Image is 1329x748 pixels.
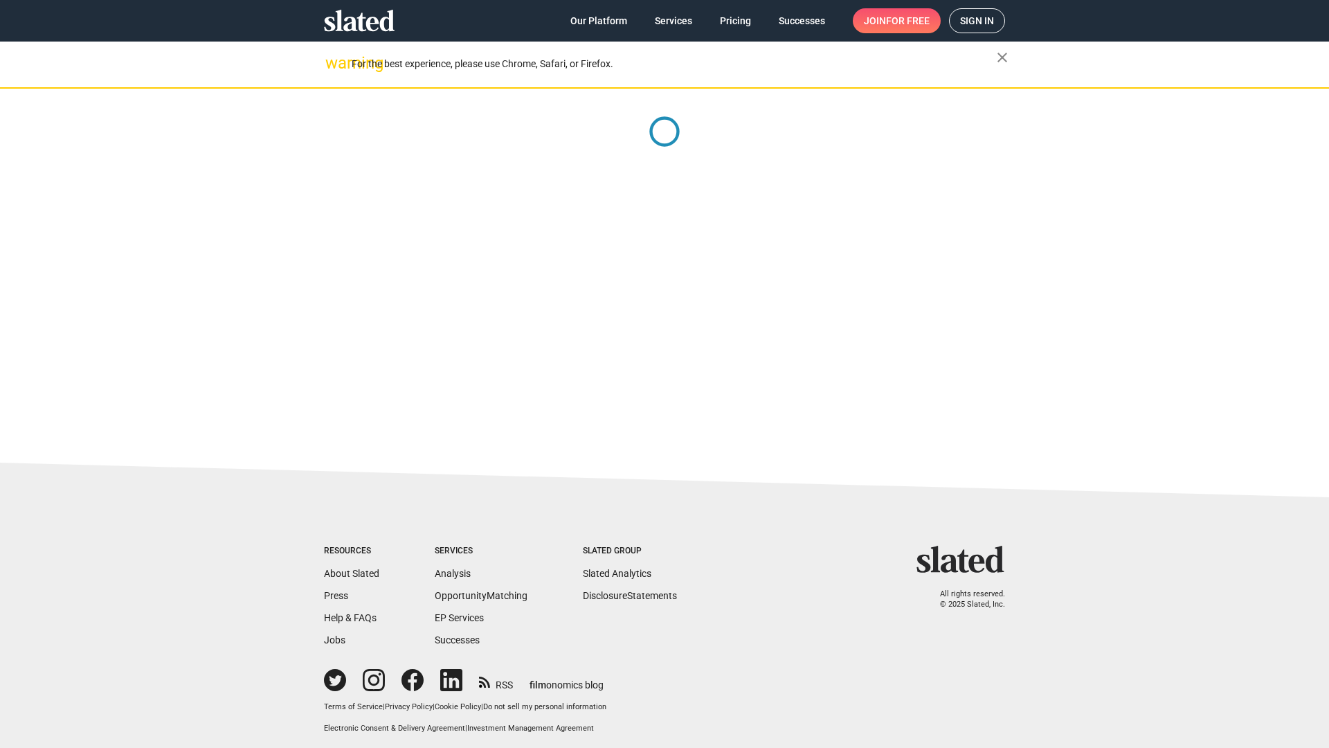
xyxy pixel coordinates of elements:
[559,8,638,33] a: Our Platform
[435,546,527,557] div: Services
[949,8,1005,33] a: Sign in
[720,8,751,33] span: Pricing
[324,590,348,601] a: Press
[583,546,677,557] div: Slated Group
[864,8,930,33] span: Join
[435,702,481,711] a: Cookie Policy
[435,568,471,579] a: Analysis
[925,589,1005,609] p: All rights reserved. © 2025 Slated, Inc.
[583,568,651,579] a: Slated Analytics
[709,8,762,33] a: Pricing
[655,8,692,33] span: Services
[352,55,997,73] div: For the best experience, please use Chrome, Safari, or Firefox.
[583,590,677,601] a: DisclosureStatements
[886,8,930,33] span: for free
[570,8,627,33] span: Our Platform
[960,9,994,33] span: Sign in
[325,55,342,71] mat-icon: warning
[435,612,484,623] a: EP Services
[324,702,383,711] a: Terms of Service
[465,724,467,733] span: |
[779,8,825,33] span: Successes
[530,668,604,692] a: filmonomics blog
[467,724,594,733] a: Investment Management Agreement
[324,724,465,733] a: Electronic Consent & Delivery Agreement
[383,702,385,711] span: |
[324,612,377,623] a: Help & FAQs
[994,49,1011,66] mat-icon: close
[853,8,941,33] a: Joinfor free
[768,8,836,33] a: Successes
[483,702,606,713] button: Do not sell my personal information
[435,634,480,645] a: Successes
[324,634,345,645] a: Jobs
[324,568,379,579] a: About Slated
[481,702,483,711] span: |
[644,8,703,33] a: Services
[530,679,546,691] span: film
[385,702,433,711] a: Privacy Policy
[435,590,527,601] a: OpportunityMatching
[324,546,379,557] div: Resources
[433,702,435,711] span: |
[479,670,513,692] a: RSS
